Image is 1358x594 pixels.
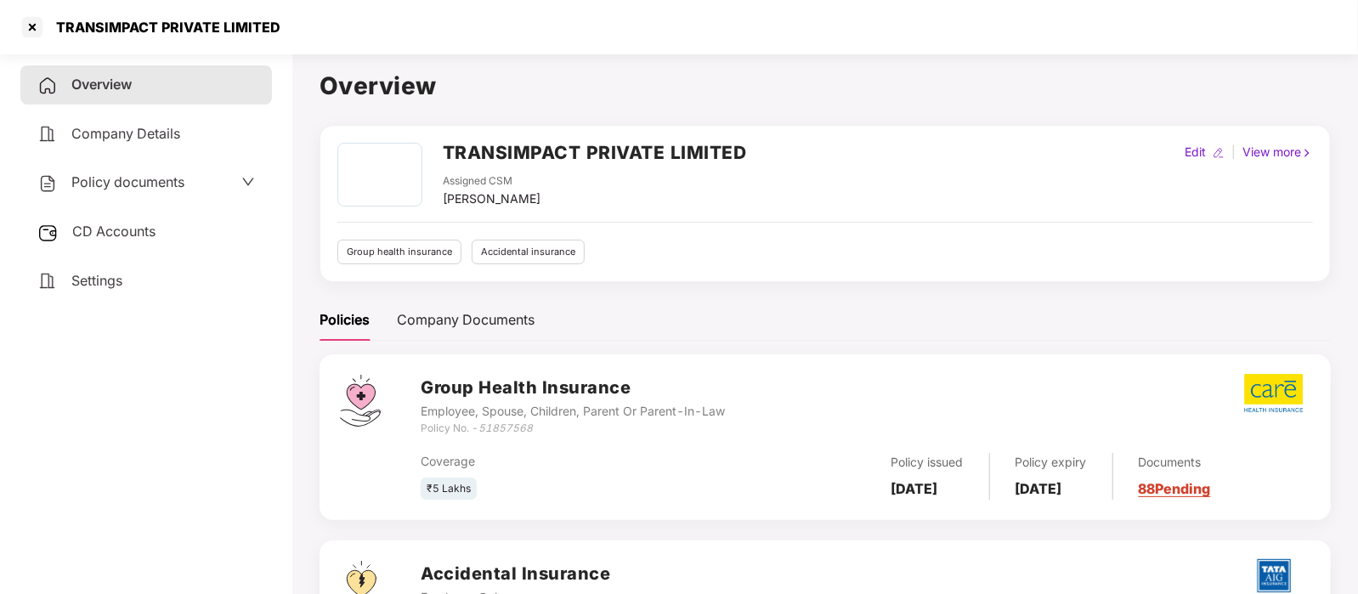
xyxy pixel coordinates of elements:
img: editIcon [1213,147,1225,159]
h1: Overview [320,67,1331,105]
div: Accidental insurance [472,240,585,264]
img: svg+xml;base64,PHN2ZyB4bWxucz0iaHR0cDovL3d3dy53My5vcmcvMjAwMC9zdmciIHdpZHRoPSIyNCIgaGVpZ2h0PSIyNC... [37,76,58,96]
img: svg+xml;base64,PHN2ZyB4bWxucz0iaHR0cDovL3d3dy53My5vcmcvMjAwMC9zdmciIHdpZHRoPSIyNCIgaGVpZ2h0PSIyNC... [37,124,58,144]
a: 88 Pending [1139,480,1211,497]
img: svg+xml;base64,PHN2ZyB3aWR0aD0iMjUiIGhlaWdodD0iMjQiIHZpZXdCb3g9IjAgMCAyNSAyNCIgZmlsbD0ibm9uZSIgeG... [37,223,59,243]
img: svg+xml;base64,PHN2ZyB4bWxucz0iaHR0cDovL3d3dy53My5vcmcvMjAwMC9zdmciIHdpZHRoPSIyNCIgaGVpZ2h0PSIyNC... [37,271,58,291]
i: 51857568 [478,421,533,434]
img: svg+xml;base64,PHN2ZyB4bWxucz0iaHR0cDovL3d3dy53My5vcmcvMjAwMC9zdmciIHdpZHRoPSIyNCIgaGVpZ2h0PSIyNC... [37,173,58,194]
div: Assigned CSM [443,173,540,190]
div: Policy issued [891,453,964,472]
span: down [241,175,255,189]
div: [PERSON_NAME] [443,190,540,208]
img: rightIcon [1301,147,1313,159]
span: Company Details [71,125,180,142]
span: CD Accounts [72,223,156,240]
div: View more [1239,143,1316,161]
h3: Accidental Insurance [421,561,610,587]
img: care.png [1243,373,1304,413]
span: Overview [71,76,132,93]
div: Group health insurance [337,240,461,264]
h2: TRANSIMPACT PRIVATE LIMITED [443,139,747,167]
div: Coverage [421,452,717,471]
div: Policy expiry [1016,453,1087,472]
div: TRANSIMPACT PRIVATE LIMITED [46,19,280,36]
h3: Group Health Insurance [421,375,725,401]
div: ₹5 Lakhs [421,478,477,501]
span: Settings [71,272,122,289]
b: [DATE] [891,480,938,497]
div: Policies [320,309,370,331]
div: Documents [1139,453,1211,472]
div: Company Documents [397,309,535,331]
div: Edit [1181,143,1209,161]
b: [DATE] [1016,480,1062,497]
div: | [1228,143,1239,161]
div: Employee, Spouse, Children, Parent Or Parent-In-Law [421,402,725,421]
img: svg+xml;base64,PHN2ZyB4bWxucz0iaHR0cDovL3d3dy53My5vcmcvMjAwMC9zdmciIHdpZHRoPSI0Ny43MTQiIGhlaWdodD... [340,375,381,427]
div: Policy No. - [421,421,725,437]
span: Policy documents [71,173,184,190]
